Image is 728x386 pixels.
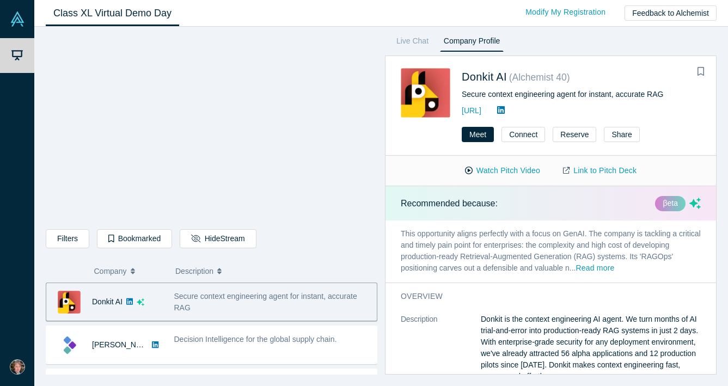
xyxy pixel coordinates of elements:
button: Filters [46,229,89,248]
span: Company [94,260,127,283]
h3: overview [401,291,686,302]
img: Donkit AI's Logo [58,291,81,314]
a: Donkit AI [462,71,507,83]
button: Watch Pitch Video [454,161,552,180]
a: Modify My Registration [514,3,617,22]
span: Secure context engineering agent for instant, accurate RAG [174,292,357,312]
svg: dsa ai sparkles [137,298,144,306]
img: Donkit AI's Logo [401,68,450,118]
button: HideStream [180,229,256,248]
span: Decision Intelligence for the global supply chain. [174,335,337,344]
a: Link to Pitch Deck [552,161,648,180]
button: Share [604,127,639,142]
button: Feedback to Alchemist [625,5,717,21]
button: Read more [576,262,614,275]
p: Recommended because: [401,197,498,210]
button: Connect [501,127,545,142]
button: Bookmark [693,64,708,79]
a: [PERSON_NAME] [92,340,155,349]
img: Kimaru AI's Logo [58,334,81,357]
p: Donkit is the context engineering AI agent. We turn months of AI trial-and-error into production-... [481,314,701,382]
iframe: Alchemist Class XL Demo Day: Vault [46,35,377,221]
button: Meet [462,127,494,142]
button: Reserve [553,127,596,142]
div: βeta [655,196,686,211]
a: [URL] [462,106,481,115]
a: Donkit AI [92,297,123,306]
button: Bookmarked [97,229,172,248]
small: ( Alchemist 40 ) [509,72,570,83]
img: Misha Edel's Account [10,359,25,375]
button: Description [175,260,370,283]
a: Class XL Virtual Demo Day [46,1,179,26]
span: Description [175,260,213,283]
img: Alchemist Vault Logo [10,11,25,27]
button: Company [94,260,164,283]
svg: dsa ai sparkles [689,198,701,209]
a: Live Chat [393,34,432,52]
p: This opportunity aligns perfectly with a focus on GenAI. The company is tackling a critical and t... [386,220,716,283]
a: Company Profile [440,34,504,52]
div: Secure context engineering agent for instant, accurate RAG [462,89,701,100]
